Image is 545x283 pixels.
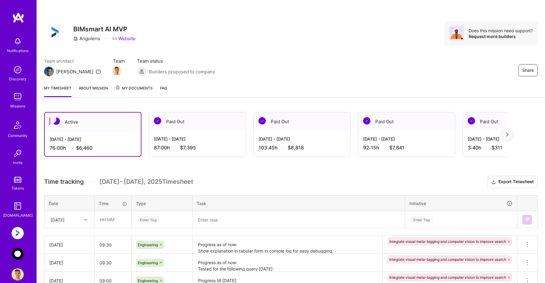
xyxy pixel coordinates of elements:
[12,91,24,103] img: teamwork
[193,254,382,271] textarea: Progress as of now: Tested for the following query [DATE]: Center Table: The result set had all c...
[410,215,433,224] div: Enter Tag
[288,145,304,151] span: $8,818
[491,179,496,185] i: icon Download
[96,69,101,74] i: icon Mail
[9,76,26,82] div: Discovery
[469,33,533,39] div: Request more builders
[254,112,350,131] div: Paid Out
[160,85,167,97] a: FAQ
[10,268,25,281] a: User Avatar
[73,25,136,33] h3: BIMsmart AI MVP
[12,35,24,47] img: bell
[363,145,450,151] div: 92:15 h
[79,85,108,97] a: About Mission
[138,278,158,283] span: Engineering
[44,67,54,76] img: Team Architect
[12,185,24,191] div: Tokens
[112,35,136,42] a: Website
[12,147,24,159] img: Invite
[137,67,147,76] img: Builders proposed to company
[95,237,131,253] input: HH:MM
[522,67,534,73] span: Share
[10,103,25,109] div: Missions
[138,260,158,265] span: Engineering
[49,260,89,266] div: [DATE]
[10,227,25,239] a: Anguleris: BIMsmart AI MVP
[12,248,24,260] img: AnyTeam: Team for AI-Powered Sales Platform
[193,195,405,211] th: Task
[53,117,60,125] img: Active
[389,257,506,262] span: Integrate visual meta-tagging and computer vision to improve search
[389,275,506,280] span: Integrate visual meta-tagging and computer vision to improve search
[469,28,533,33] div: Does this mission need support?
[363,136,450,142] div: [DATE] - [DATE]
[409,200,513,207] div: Initiative
[259,145,345,151] div: 103:45 h
[12,200,24,212] img: guide book
[44,58,101,64] span: Team architect
[13,159,23,166] div: Invite
[149,68,215,75] span: Builders proposed to company
[449,26,464,41] img: Avatar
[12,64,24,76] img: discovery
[3,212,33,218] div: [DOMAIN_NAME]
[137,215,159,224] div: Enter Tag
[154,145,241,151] div: 87:00 h
[259,117,266,124] img: Paid Out
[44,85,71,97] a: My timesheet
[137,58,215,64] span: Team status
[99,200,127,207] div: Time
[259,136,345,142] div: [DATE] - [DATE]
[44,21,66,43] img: Company Logo
[76,145,92,151] span: $6,460
[112,66,121,75] img: Team Member Avatar
[95,255,131,271] input: HH:MM
[193,236,382,253] textarea: Progress as of now: Show explanation in tabular form in console log for easy debugging. Tested fo...
[7,47,29,54] div: Notifications
[49,242,89,248] div: [DATE]
[99,178,193,186] span: [DATE] - [DATE] , 2025 Timesheet
[44,178,84,186] span: Time tracking
[180,145,196,151] span: $7,395
[51,216,64,223] div: [DATE]
[115,85,153,97] a: My Documents
[525,217,529,222] img: Submit
[358,112,455,131] div: Paid Out
[113,65,121,76] a: Team Member Avatar
[149,112,246,131] div: Paid Out
[10,248,25,260] a: AnyTeam: Team for AI-Powered Sales Platform
[50,136,136,142] div: [DATE] - [DATE]
[12,12,24,23] img: logo
[506,132,509,137] img: right
[12,268,24,281] img: User Avatar
[138,243,158,247] span: Engineering
[14,177,21,183] img: tokens
[389,145,404,151] span: $7,841
[56,68,93,75] div: [PERSON_NAME]
[73,36,78,41] i: icon CompanyGray
[468,117,475,124] img: Paid Out
[491,145,502,151] span: $311
[95,211,131,228] input: HH:MM
[8,132,27,139] div: Community
[73,35,100,42] div: Anguleris
[154,117,161,124] img: Paid Out
[12,227,24,239] img: Anguleris: BIMsmart AI MVP
[50,145,136,151] div: 76:00 h
[154,136,241,142] div: [DATE] - [DATE]
[44,195,95,211] th: Date
[389,239,506,244] span: Integrate visual meta-tagging and computer vision to improve search
[115,85,153,92] span: My Documents
[45,113,141,131] div: Active
[10,118,25,132] img: Community
[487,176,538,188] button: Export Timesheet
[518,64,538,76] button: Share
[84,218,87,221] i: icon Chevron
[132,195,193,211] th: Type
[363,117,370,124] img: Paid Out
[113,58,125,64] span: Team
